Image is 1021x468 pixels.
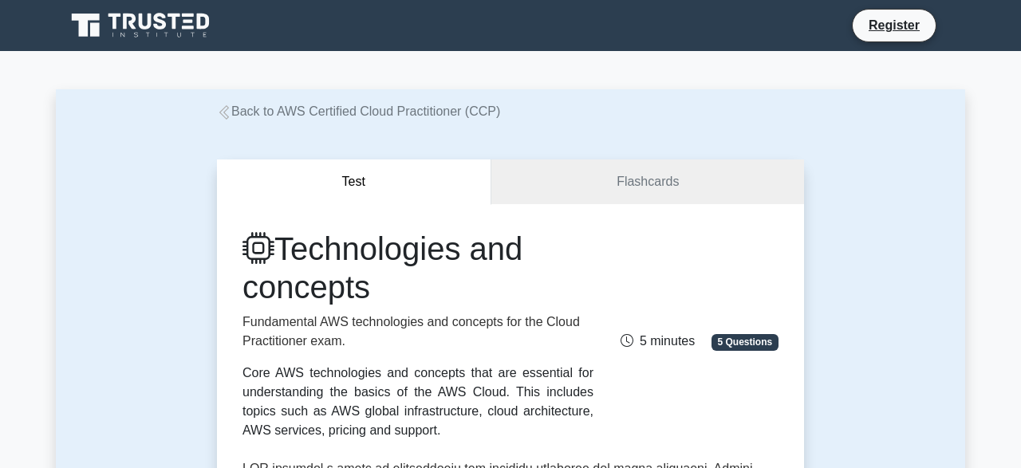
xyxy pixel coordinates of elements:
div: Core AWS technologies and concepts that are essential for understanding the basics of the AWS Clo... [242,364,593,440]
a: Flashcards [491,159,804,205]
button: Test [217,159,491,205]
h1: Technologies and concepts [242,230,593,306]
a: Register [859,15,929,35]
span: 5 minutes [621,334,695,348]
p: Fundamental AWS technologies and concepts for the Cloud Practitioner exam. [242,313,593,351]
a: Back to AWS Certified Cloud Practitioner (CCP) [217,104,500,118]
span: 5 Questions [712,334,779,350]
